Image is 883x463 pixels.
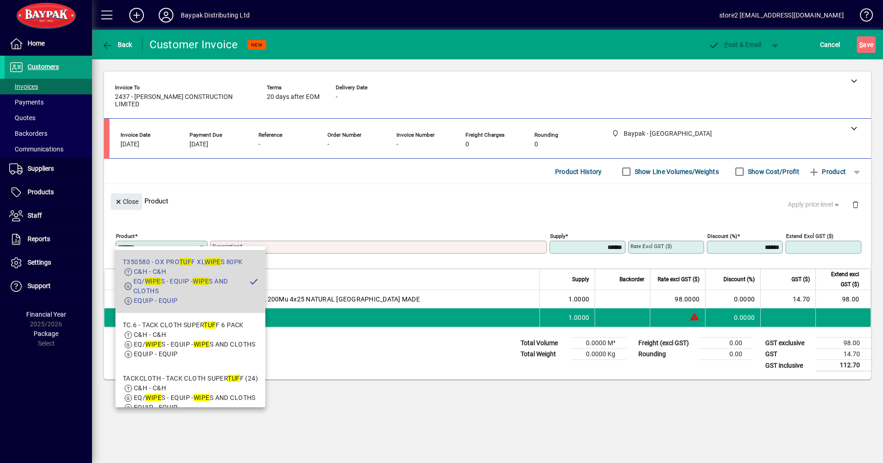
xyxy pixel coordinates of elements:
[139,274,150,284] span: Item
[857,36,876,53] button: Save
[551,163,606,180] button: Product History
[704,36,766,53] button: Post & Email
[844,200,866,208] app-page-header-button: Delete
[705,308,760,327] td: 0.0000
[853,2,872,32] a: Knowledge Base
[102,41,132,48] span: Back
[251,42,263,48] span: NEW
[550,233,565,239] mat-label: Supply
[28,188,54,196] span: Products
[820,37,840,52] span: Cancel
[555,164,602,179] span: Product History
[816,349,871,360] td: 14.70
[516,338,571,349] td: Total Volume
[844,193,866,215] button: Delete
[28,235,50,243] span: Reports
[859,37,873,52] span: ave
[151,7,181,23] button: Profile
[786,233,833,239] mat-label: Extend excl GST ($)
[5,204,92,227] a: Staff
[658,274,700,284] span: Rate excl GST ($)
[5,126,92,141] a: Backorders
[568,313,590,322] span: 1.0000
[327,141,329,148] span: -
[761,349,816,360] td: GST
[258,141,260,148] span: -
[109,197,144,205] app-page-header-button: Close
[198,294,209,304] span: Baypak - Onekawa
[9,145,63,153] span: Communications
[212,243,240,249] mat-label: Description
[5,228,92,251] a: Reports
[5,79,92,94] a: Invoices
[5,94,92,110] a: Payments
[5,110,92,126] a: Quotes
[28,165,54,172] span: Suppliers
[28,63,59,70] span: Customers
[9,83,38,90] span: Invoices
[212,254,539,263] mat-error: Required
[634,349,698,360] td: Rounding
[5,32,92,55] a: Home
[705,290,760,308] td: 0.0000
[5,181,92,204] a: Products
[719,8,844,23] div: store2 [EMAIL_ADDRESS][DOMAIN_NAME]
[5,275,92,298] a: Support
[791,274,810,284] span: GST ($)
[139,295,190,304] div: [DOMAIN_NAME]
[815,290,871,308] td: 98.00
[708,41,762,48] span: ost & Email
[9,114,35,122] span: Quotes
[818,36,843,53] button: Cancel
[746,167,799,176] label: Show Cost/Profit
[92,36,143,53] app-page-header-button: Back
[267,93,320,101] span: 20 days after EOM
[516,349,571,360] td: Total Weight
[698,349,753,360] td: 0.00
[104,184,871,218] div: Product
[656,295,700,304] div: 98.0000
[236,274,264,284] span: Description
[534,141,538,148] span: 0
[571,338,626,349] td: 0.0000 M³
[181,8,250,23] div: Baypak Distributing Ltd
[634,338,698,349] td: Freight (excl GST)
[631,243,672,249] mat-label: Rate excl GST ($)
[34,330,58,337] span: Package
[189,141,208,148] span: [DATE]
[120,141,139,148] span: [DATE]
[28,259,51,266] span: Settings
[816,360,871,371] td: 112.70
[465,141,469,148] span: 0
[28,40,45,47] span: Home
[859,41,863,48] span: S
[784,197,845,213] button: Apply price level
[724,41,728,48] span: P
[26,311,66,318] span: Financial Year
[788,200,841,209] span: Apply price level
[760,290,815,308] td: 14.70
[821,269,859,289] span: Extend excl GST ($)
[115,194,138,209] span: Close
[215,313,225,323] span: Baypak - Onekawa
[28,282,51,289] span: Support
[9,130,47,137] span: Backorders
[122,7,151,23] button: Add
[5,141,92,157] a: Communications
[336,93,338,101] span: -
[816,338,871,349] td: 98.00
[707,233,737,239] mat-label: Discount (%)
[568,295,590,304] span: 1.0000
[5,157,92,180] a: Suppliers
[99,36,135,53] button: Back
[149,37,238,52] div: Customer Invoice
[761,338,816,349] td: GST exclusive
[396,141,398,148] span: -
[116,233,135,239] mat-label: Product
[723,274,755,284] span: Discount (%)
[619,274,644,284] span: Backorder
[633,167,719,176] label: Show Line Volumes/Weights
[111,193,142,210] button: Close
[5,251,92,274] a: Settings
[698,338,753,349] td: 0.00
